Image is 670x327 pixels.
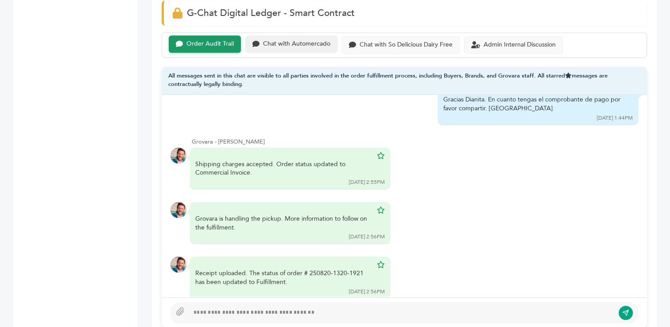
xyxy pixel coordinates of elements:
[349,288,385,296] div: [DATE] 2:56PM
[597,114,633,122] div: [DATE] 1:44PM
[162,66,647,95] div: All messages sent in this chat are visible to all parties involved in the order fulfillment proce...
[484,41,556,49] div: Admin Internal Discussion
[349,233,385,241] div: [DATE] 2:56PM
[360,41,453,49] div: Chat with So Delicious Dairy Free
[186,40,234,48] div: Order Audit Trail
[263,40,330,48] div: Chat with Automercado
[349,179,385,186] div: [DATE] 2:55PM
[187,7,355,19] span: G-Chat Digital Ledger - Smart Contract
[195,269,372,286] div: Receipt uploaded. The status of order # 250820-1320-1921 has been updated to Fulfillment.
[443,95,620,113] div: Gracias Dianita. En cuanto tengas el comprobante de pago por favor compartir. [GEOGRAPHIC_DATA]
[192,138,638,146] div: Grovara - [PERSON_NAME]
[195,214,372,232] div: Grovara is handling the pickup. More information to follow on the fulfillment.
[195,160,372,177] div: Shipping charges accepted. Order status updated to Commercial Invoice.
